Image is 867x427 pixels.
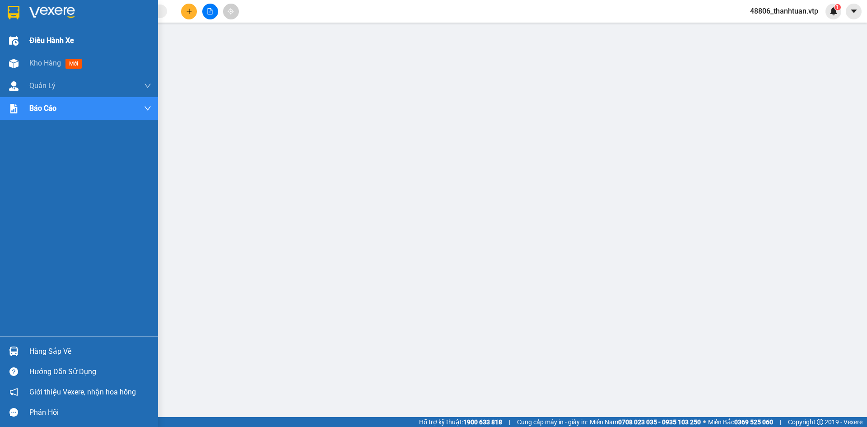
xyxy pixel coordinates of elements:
span: Miền Bắc [708,417,773,427]
span: notification [9,388,18,396]
span: copyright [817,419,823,425]
span: Cung cấp máy in - giấy in: [517,417,587,427]
span: Miền Nam [590,417,701,427]
span: | [509,417,510,427]
span: mới [65,59,82,69]
div: Phản hồi [29,406,151,419]
span: 48806_thanhtuan.vtp [743,5,825,17]
span: file-add [207,8,213,14]
span: | [780,417,781,427]
span: down [144,105,151,112]
div: Hàng sắp về [29,345,151,358]
img: solution-icon [9,104,19,113]
span: 1 [836,4,839,10]
span: message [9,408,18,417]
span: aim [228,8,234,14]
div: Hướng dẫn sử dụng [29,365,151,379]
button: caret-down [846,4,862,19]
img: warehouse-icon [9,59,19,68]
button: plus [181,4,197,19]
span: plus [186,8,192,14]
span: Báo cáo [29,103,56,114]
button: file-add [202,4,218,19]
img: warehouse-icon [9,36,19,46]
img: warehouse-icon [9,347,19,356]
span: Hỗ trợ kỹ thuật: [419,417,502,427]
strong: 0369 525 060 [734,418,773,426]
strong: 0708 023 035 - 0935 103 250 [618,418,701,426]
img: icon-new-feature [830,7,838,15]
sup: 1 [834,4,841,10]
button: aim [223,4,239,19]
span: caret-down [850,7,858,15]
span: Kho hàng [29,59,61,67]
span: ⚪️ [703,420,706,424]
span: Điều hành xe [29,35,74,46]
span: Giới thiệu Vexere, nhận hoa hồng [29,386,136,398]
span: down [144,82,151,89]
img: warehouse-icon [9,81,19,91]
img: logo-vxr [8,6,19,19]
span: Quản Lý [29,80,56,91]
span: question-circle [9,367,18,376]
strong: 1900 633 818 [463,418,502,426]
